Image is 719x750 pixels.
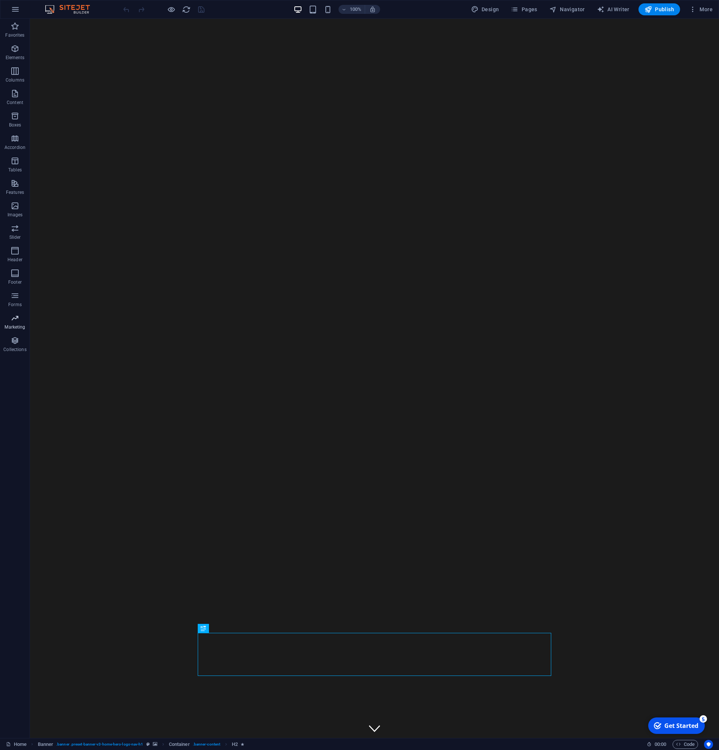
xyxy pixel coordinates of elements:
p: Features [6,189,24,195]
p: Footer [8,279,22,285]
button: Pages [508,3,540,15]
span: : [660,741,661,747]
span: Code [676,740,695,749]
i: Element contains an animation [241,742,244,746]
i: This element is a customizable preset [146,742,150,746]
span: . banner .preset-banner-v3-home-hero-logo-nav-h1 [56,740,143,749]
img: Editor Logo [43,5,99,14]
span: Design [471,6,499,13]
a: Click to cancel selection. Double-click to open Pages [6,740,27,749]
span: Pages [511,6,537,13]
button: Design [468,3,502,15]
span: Click to select. Double-click to edit [169,740,190,749]
div: 5 [55,1,63,8]
p: Tables [8,167,22,173]
button: Publish [638,3,680,15]
h6: Session time [647,740,667,749]
div: Get Started [20,7,54,15]
button: Usercentrics [704,740,713,749]
i: On resize automatically adjust zoom level to fit chosen device. [369,6,376,13]
span: Click to select. Double-click to edit [38,740,54,749]
p: Columns [6,77,24,83]
p: Slider [9,234,21,240]
i: Reload page [182,5,191,14]
span: . banner-content [193,740,220,749]
div: Get Started 5 items remaining, 0% complete [4,3,61,19]
span: 00 00 [655,740,666,749]
p: Images [7,212,23,218]
button: More [686,3,716,15]
nav: breadcrumb [38,740,245,749]
span: Navigator [549,6,585,13]
button: reload [182,5,191,14]
span: AI Writer [597,6,629,13]
p: Favorites [5,32,24,38]
button: AI Writer [594,3,632,15]
h6: 100% [350,5,362,14]
i: This element contains a background [153,742,157,746]
button: Code [673,740,698,749]
p: Collections [3,347,26,353]
span: Publish [644,6,674,13]
span: More [689,6,713,13]
span: Click to select. Double-click to edit [232,740,238,749]
p: Marketing [4,324,25,330]
p: Forms [8,302,22,308]
p: Header [7,257,22,263]
p: Elements [6,55,25,61]
button: 100% [339,5,365,14]
div: Design (Ctrl+Alt+Y) [468,3,502,15]
p: Accordion [4,144,25,150]
p: Boxes [9,122,21,128]
button: Click here to leave preview mode and continue editing [167,5,176,14]
p: Content [7,100,23,106]
button: Navigator [546,3,588,15]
